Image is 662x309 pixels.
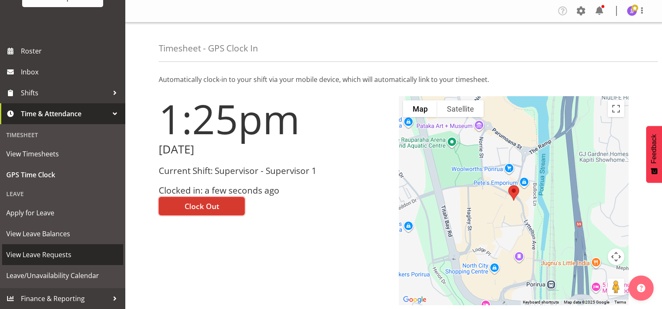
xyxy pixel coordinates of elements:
a: GPS Time Clock [2,164,123,185]
a: View Leave Balances [2,223,123,244]
span: Roster [21,45,121,57]
button: Feedback - Show survey [646,126,662,183]
span: View Timesheets [6,148,119,160]
span: Leave/Unavailability Calendar [6,269,119,282]
span: Time & Attendance [21,107,109,120]
a: Terms (opens in new tab) [614,300,626,304]
a: Apply for Leave [2,202,123,223]
h3: Clocked in: a few seconds ago [159,186,389,195]
button: Map camera controls [608,248,624,265]
span: Apply for Leave [6,207,119,219]
img: Google [401,294,429,305]
h4: Timesheet - GPS Clock In [159,43,258,53]
span: View Leave Balances [6,227,119,240]
button: Clock Out [159,197,245,215]
button: Show street map [403,100,437,117]
div: Leave [2,185,123,202]
h3: Current Shift: Supervisor - Supervisor 1 [159,166,389,176]
span: Clock Out [185,201,219,212]
div: Timesheet [2,126,123,143]
img: help-xxl-2.png [637,284,645,292]
button: Show satellite imagery [437,100,484,117]
h2: [DATE] [159,143,389,156]
span: Inbox [21,66,121,78]
h1: 1:25pm [159,96,389,141]
button: Drag Pegman onto the map to open Street View [608,278,624,295]
img: janelle-jonkers702.jpg [627,6,637,16]
span: Finance & Reporting [21,292,109,305]
span: GPS Time Clock [6,169,119,181]
button: Toggle fullscreen view [608,100,624,117]
button: Keyboard shortcuts [523,299,559,305]
span: View Leave Requests [6,248,119,261]
span: Feedback [650,134,658,163]
span: Shifts [21,87,109,99]
a: Leave/Unavailability Calendar [2,265,123,286]
a: Open this area in Google Maps (opens a new window) [401,294,429,305]
a: View Leave Requests [2,244,123,265]
a: View Timesheets [2,143,123,164]
span: Map data ©2025 Google [564,300,609,304]
p: Automatically clock-in to your shift via your mobile device, which will automatically link to you... [159,74,629,84]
